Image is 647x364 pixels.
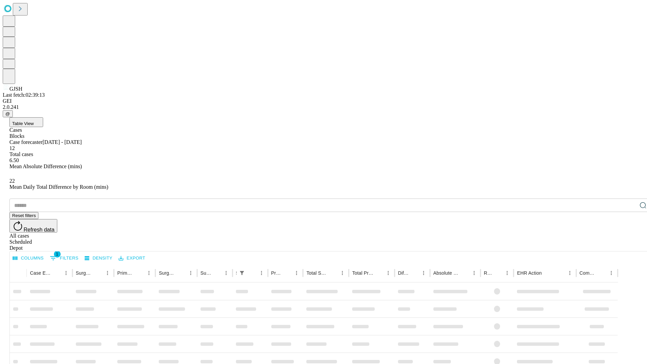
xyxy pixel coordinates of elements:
span: Case forecaster [9,139,42,145]
button: Show filters [237,268,247,278]
span: [DATE] - [DATE] [42,139,82,145]
button: Density [83,253,114,264]
button: Sort [328,268,338,278]
button: Menu [221,268,231,278]
span: Mean Absolute Difference (mins) [9,163,82,169]
button: Sort [460,268,469,278]
button: Sort [597,268,607,278]
button: Menu [103,268,112,278]
div: Surgeon Name [76,270,93,276]
span: Last fetch: 02:39:13 [3,92,45,98]
div: Total Predicted Duration [352,270,373,276]
button: Menu [292,268,301,278]
button: Menu [469,268,479,278]
div: 1 active filter [237,268,247,278]
button: Menu [607,268,616,278]
button: Menu [502,268,512,278]
span: 6.50 [9,157,19,163]
button: Sort [247,268,257,278]
div: Absolute Difference [433,270,459,276]
button: Menu [144,268,154,278]
button: Menu [186,268,195,278]
button: Menu [338,268,347,278]
span: 1 [54,251,61,257]
div: Case Epic Id [30,270,51,276]
span: 22 [9,178,15,184]
div: GEI [3,98,644,104]
span: Total cases [9,151,33,157]
div: Surgery Date [201,270,211,276]
button: Menu [61,268,71,278]
button: Reset filters [9,212,38,219]
button: Sort [409,268,419,278]
div: Difference [398,270,409,276]
button: @ [3,110,13,117]
div: Resolved in EHR [484,270,493,276]
button: Sort [493,268,502,278]
span: Mean Daily Total Difference by Room (mins) [9,184,108,190]
div: Surgery Name [159,270,176,276]
button: Menu [419,268,428,278]
span: GJSH [9,86,22,92]
button: Sort [543,268,552,278]
button: Menu [383,268,393,278]
button: Menu [565,268,575,278]
div: 2.0.241 [3,104,644,110]
div: Predicted In Room Duration [271,270,282,276]
button: Table View [9,117,43,127]
div: Primary Service [117,270,134,276]
button: Export [117,253,147,264]
button: Sort [135,268,144,278]
span: Table View [12,121,34,126]
button: Select columns [11,253,45,264]
button: Sort [374,268,383,278]
span: @ [5,111,10,116]
div: Total Scheduled Duration [306,270,328,276]
div: Comments [580,270,596,276]
span: Refresh data [24,227,55,233]
div: EHR Action [517,270,542,276]
button: Show filters [48,253,80,264]
div: Scheduled In Room Duration [236,270,237,276]
button: Sort [52,268,61,278]
span: Reset filters [12,213,36,218]
span: 12 [9,145,15,151]
button: Sort [93,268,103,278]
button: Refresh data [9,219,57,233]
button: Sort [282,268,292,278]
button: Sort [177,268,186,278]
button: Sort [212,268,221,278]
button: Menu [257,268,266,278]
